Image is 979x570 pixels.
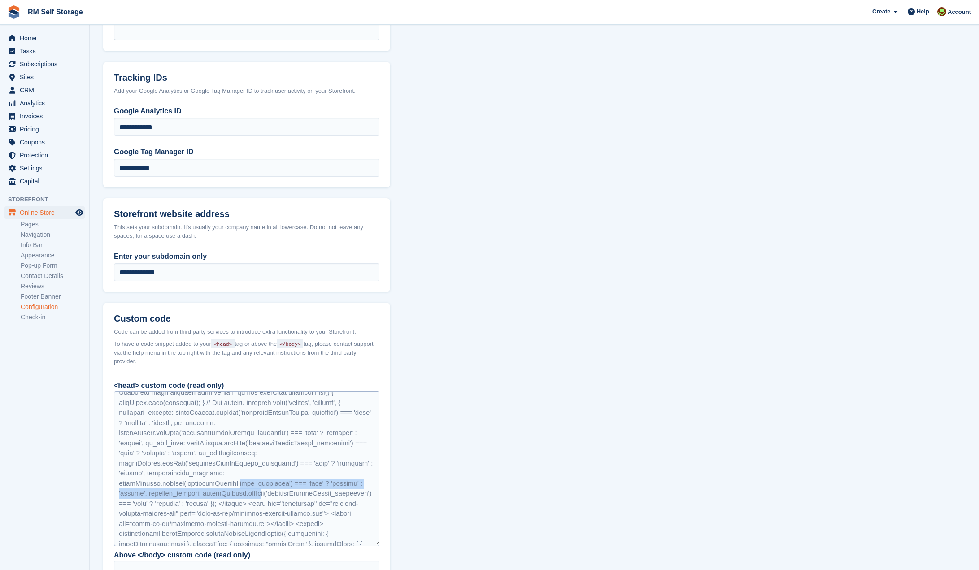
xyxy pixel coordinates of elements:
span: Coupons [20,136,74,148]
a: menu [4,45,85,57]
span: Online Store [20,206,74,219]
div: Code can be added from third party services to introduce extra functionality to your Storefront. [114,327,379,336]
a: menu [4,58,85,70]
span: CRM [20,84,74,96]
div: <loremi> // Dolorsitam con adipIscin elitse.doeiUsmod = tempor.inciDidun || []; // Utlabo etd mag... [114,391,379,546]
label: Enter your subdomain only [114,251,379,262]
h2: Tracking IDs [114,73,379,83]
a: menu [4,162,85,174]
a: menu [4,136,85,148]
code: <head> [211,339,235,348]
span: Invoices [20,110,74,122]
a: Check-in [21,313,85,322]
h2: Custom code [114,313,379,324]
a: Pages [21,220,85,229]
span: To have a code snippet added to your tag or above the tag, please contact support via the help me... [114,339,379,366]
a: Info Bar [21,241,85,249]
a: menu [4,175,85,187]
a: menu [4,97,85,109]
div: <head> custom code (read only) [114,380,379,391]
span: Account [948,8,971,17]
span: Analytics [20,97,74,109]
span: Storefront [8,195,89,204]
a: Preview store [74,207,85,218]
span: Help [917,7,929,16]
a: menu [4,149,85,161]
a: menu [4,84,85,96]
a: menu [4,71,85,83]
a: Appearance [21,251,85,260]
a: Footer Banner [21,292,85,301]
div: This sets your subdomain. It's usually your company name in all lowercase. Do not not leave any s... [114,223,379,240]
span: Pricing [20,123,74,135]
a: Contact Details [21,272,85,280]
div: Above </body> custom code (read only) [114,550,379,561]
span: Home [20,32,74,44]
span: Protection [20,149,74,161]
a: Reviews [21,282,85,291]
span: Capital [20,175,74,187]
img: Kameron Valleley [937,7,946,16]
a: RM Self Storage [24,4,87,19]
label: Google Analytics ID [114,106,379,117]
code: </body> [277,339,303,348]
a: menu [4,123,85,135]
label: Google Tag Manager ID [114,147,379,157]
a: Navigation [21,231,85,239]
a: menu [4,110,85,122]
span: Settings [20,162,74,174]
div: Add your Google Analytics or Google Tag Manager ID to track user activity on your Storefront. [114,87,379,96]
h2: Storefront website address [114,209,379,219]
span: Subscriptions [20,58,74,70]
img: stora-icon-8386f47178a22dfd0bd8f6a31ec36ba5ce8667c1dd55bd0f319d3a0aa187defe.svg [7,5,21,19]
a: Pop-up Form [21,261,85,270]
a: menu [4,206,85,219]
span: Sites [20,71,74,83]
a: Configuration [21,303,85,311]
span: Tasks [20,45,74,57]
span: Create [872,7,890,16]
a: menu [4,32,85,44]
